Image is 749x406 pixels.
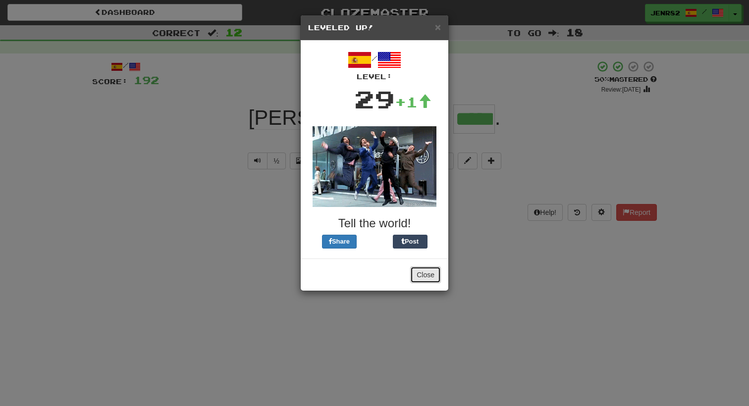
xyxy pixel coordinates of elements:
div: 29 [354,82,395,116]
button: Close [410,266,441,283]
div: Level: [308,72,441,82]
button: Post [393,235,428,249]
button: Close [435,22,441,32]
h3: Tell the world! [308,217,441,230]
div: +1 [395,92,431,112]
div: / [308,48,441,82]
h5: Leveled Up! [308,23,441,33]
button: Share [322,235,357,249]
span: × [435,21,441,33]
img: anchorman-0f45bd94e4bc77b3e4009f63bd0ea52a2253b4c1438f2773e23d74ae24afd04f.gif [313,126,436,207]
iframe: X Post Button [357,235,393,249]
